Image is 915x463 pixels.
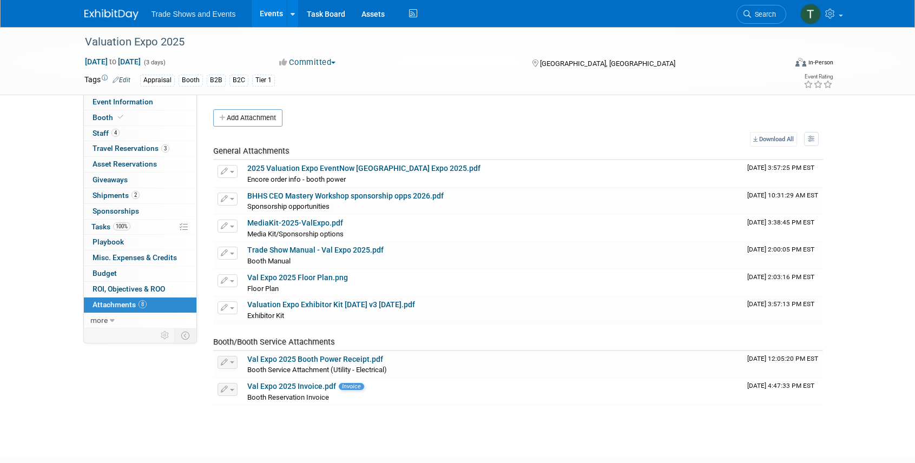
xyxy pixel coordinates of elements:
[736,5,786,24] a: Search
[84,282,196,297] a: ROI, Objectives & ROO
[93,191,140,200] span: Shipments
[247,175,346,183] span: Encore order info - booth power
[84,9,139,20] img: ExhibitDay
[747,164,814,171] span: Upload Timestamp
[156,328,175,342] td: Personalize Event Tab Strip
[84,204,196,219] a: Sponsorships
[161,144,169,153] span: 3
[84,250,196,266] a: Misc. Expenses & Credits
[247,355,383,363] a: Val Expo 2025 Booth Power Receipt.pdf
[81,32,770,52] div: Valuation Expo 2025
[143,59,166,66] span: (3 days)
[747,300,814,308] span: Upload Timestamp
[247,300,415,309] a: Valuation Expo Exhibitor Kit [DATE] v3 [DATE].pdf
[113,76,130,84] a: Edit
[84,110,196,125] a: Booth
[747,246,814,253] span: Upload Timestamp
[743,351,823,378] td: Upload Timestamp
[84,235,196,250] a: Playbook
[804,74,833,80] div: Event Rating
[247,164,480,173] a: 2025 Valuation Expo EventNow [GEOGRAPHIC_DATA] Expo 2025.pdf
[800,4,821,24] img: Tiff Wagner
[152,10,236,18] span: Trade Shows and Events
[84,95,196,110] a: Event Information
[247,246,384,254] a: Trade Show Manual - Val Expo 2025.pdf
[84,157,196,172] a: Asset Reservations
[747,355,818,362] span: Upload Timestamp
[93,175,128,184] span: Giveaways
[93,253,177,262] span: Misc. Expenses & Credits
[743,378,823,405] td: Upload Timestamp
[90,316,108,325] span: more
[743,160,823,187] td: Upload Timestamp
[84,126,196,141] a: Staff4
[213,146,289,156] span: General Attachments
[252,75,275,86] div: Tier 1
[108,57,118,66] span: to
[229,75,248,86] div: B2C
[751,10,776,18] span: Search
[91,222,130,231] span: Tasks
[743,242,823,269] td: Upload Timestamp
[247,219,343,227] a: MediaKit-2025-ValExpo.pdf
[747,191,818,199] span: Upload Timestamp
[93,144,169,153] span: Travel Reservations
[84,173,196,188] a: Giveaways
[84,266,196,281] a: Budget
[113,222,130,230] span: 100%
[84,74,130,87] td: Tags
[747,219,814,226] span: Upload Timestamp
[131,191,140,199] span: 2
[118,114,123,120] i: Booth reservation complete
[247,366,387,374] span: Booth Service Attachment (Utility - Electrical)
[247,285,279,293] span: Floor Plan
[747,382,814,389] span: Upload Timestamp
[207,75,226,86] div: B2B
[743,296,823,323] td: Upload Timestamp
[750,132,797,147] a: Download All
[247,191,444,200] a: BHHS CEO Mastery Workshop sponsorship opps 2026.pdf
[84,141,196,156] a: Travel Reservations3
[93,269,117,277] span: Budget
[213,109,282,127] button: Add Attachment
[93,237,124,246] span: Playbook
[247,257,291,265] span: Booth Manual
[84,188,196,203] a: Shipments2
[93,285,165,293] span: ROI, Objectives & ROO
[179,75,203,86] div: Booth
[111,129,120,137] span: 4
[247,230,344,238] span: Media Kit/Sponsorship options
[174,328,196,342] td: Toggle Event Tabs
[84,220,196,235] a: Tasks100%
[213,337,335,347] span: Booth/Booth Service Attachments
[808,58,833,67] div: In-Person
[275,57,340,68] button: Committed
[84,313,196,328] a: more
[795,58,806,67] img: Format-Inperson.png
[747,273,814,281] span: Upload Timestamp
[93,113,126,122] span: Booth
[247,312,284,320] span: Exhibitor Kit
[84,297,196,313] a: Attachments8
[540,59,675,68] span: [GEOGRAPHIC_DATA], [GEOGRAPHIC_DATA]
[247,393,329,401] span: Booth Reservation Invoice
[722,56,834,72] div: Event Format
[743,188,823,215] td: Upload Timestamp
[93,97,153,106] span: Event Information
[93,129,120,137] span: Staff
[93,207,139,215] span: Sponsorships
[743,269,823,296] td: Upload Timestamp
[140,75,175,86] div: Appraisal
[93,160,157,168] span: Asset Reservations
[247,273,348,282] a: Val Expo 2025 Floor Plan.png
[139,300,147,308] span: 8
[84,57,141,67] span: [DATE] [DATE]
[93,300,147,309] span: Attachments
[247,202,330,210] span: Sponsorship opportunities
[339,383,364,390] span: Invoice
[743,215,823,242] td: Upload Timestamp
[247,382,336,391] a: Val Expo 2025 Invoice.pdf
